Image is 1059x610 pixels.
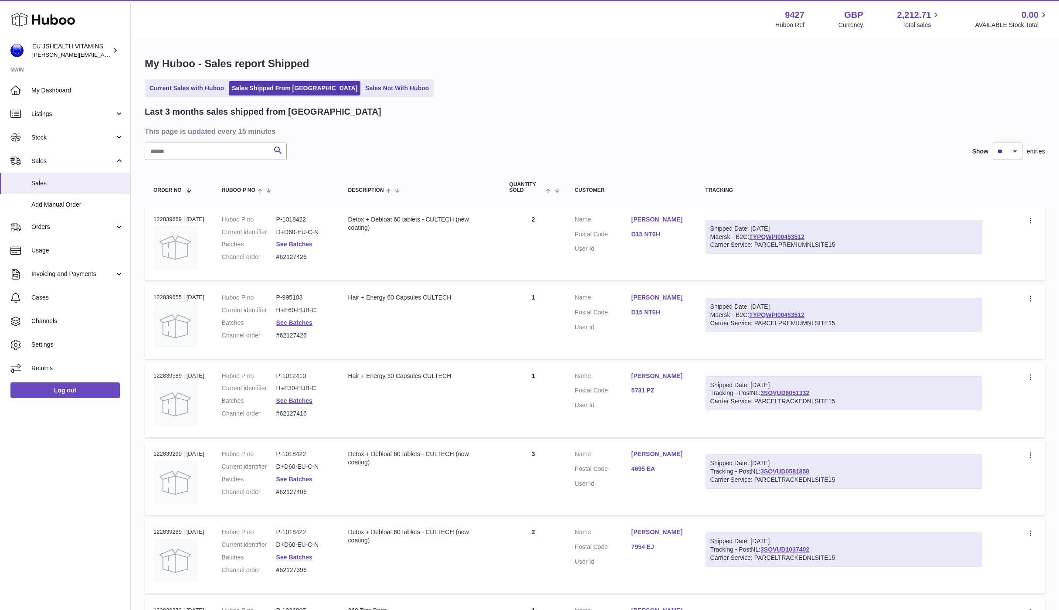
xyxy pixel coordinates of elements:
[229,81,360,95] a: Sales Shipped From [GEOGRAPHIC_DATA]
[222,331,276,340] dt: Channel order
[31,293,124,302] span: Cases
[631,308,688,317] a: D15 NT6H
[145,57,1045,71] h1: My Huboo - Sales report Shipped
[348,372,492,380] div: Hair + Energy 30 Capsules CULTECH
[153,461,197,504] img: no-photo.jpg
[348,450,492,467] div: Detox + Debloat 60 tablets - CULTECH (new coating)
[10,382,120,398] a: Log out
[706,187,982,193] div: Tracking
[749,233,804,240] a: TYPQWPI00453512
[348,293,492,302] div: Hair + Energy 60 Capsules CULTECH
[222,372,276,380] dt: Huboo P no
[710,241,978,249] div: Carrier Service: PARCELPREMIUMNLSITE15
[146,81,227,95] a: Current Sales with Huboo
[276,306,331,314] dd: H+E60-EUB-C
[501,363,566,437] td: 1
[710,459,978,467] div: Shipped Date: [DATE]
[575,323,631,331] dt: User Id
[575,308,631,319] dt: Postal Code
[706,454,982,489] div: Tracking - PostNL:
[222,384,276,392] dt: Current identifier
[276,476,312,483] a: See Batches
[710,381,978,389] div: Shipped Date: [DATE]
[348,215,492,232] div: Detox + Debloat 60 tablets - CULTECH (new coating)
[575,215,631,226] dt: Name
[222,306,276,314] dt: Current identifier
[706,532,982,567] div: Tracking - PostNL:
[710,319,978,327] div: Carrier Service: PARCELPREMIUMNLSITE15
[631,528,688,536] a: [PERSON_NAME]
[276,331,331,340] dd: #62127426
[276,528,331,536] dd: P-1018422
[631,293,688,302] a: [PERSON_NAME]
[153,539,197,583] img: no-photo.jpg
[348,528,492,545] div: Detox + Debloat 60 tablets - CULTECH (new coating)
[575,543,631,553] dt: Postal Code
[222,187,255,193] span: Huboo P no
[31,223,115,231] span: Orders
[575,480,631,488] dt: User Id
[31,201,124,209] span: Add Manual Order
[31,110,115,118] span: Listings
[362,81,432,95] a: Sales Not With Huboo
[276,228,331,236] dd: D+D60-EU-C-N
[276,554,312,561] a: See Batches
[31,270,115,278] span: Invoicing and Payments
[31,133,115,142] span: Stock
[222,253,276,261] dt: Channel order
[706,376,982,411] div: Tracking - PostNL:
[760,468,809,475] a: 3SOVUD0581858
[276,397,312,404] a: See Batches
[575,230,631,241] dt: Postal Code
[631,465,688,473] a: 4695 EA
[972,147,988,156] label: Show
[501,519,566,593] td: 2
[706,298,982,332] div: Maersk - B2C:
[145,126,1043,136] h3: This page is updated every 15 minutes
[222,528,276,536] dt: Huboo P no
[276,253,331,261] dd: #62127426
[575,558,631,566] dt: User Id
[760,389,809,396] a: 3SOVUD6051332
[153,293,204,301] div: 122839655 | [DATE]
[575,187,688,193] div: Customer
[710,554,978,562] div: Carrier Service: PARCELTRACKEDNLSITE15
[153,450,204,458] div: 122839290 | [DATE]
[276,566,331,574] dd: #62127396
[575,372,631,382] dt: Name
[775,21,804,29] div: Huboo Ref
[153,187,182,193] span: Order No
[975,9,1049,29] a: 0.00 AVAILABLE Stock Total
[501,441,566,515] td: 3
[276,409,331,418] dd: #62127416
[631,372,688,380] a: [PERSON_NAME]
[501,285,566,358] td: 1
[31,317,124,325] span: Channels
[222,409,276,418] dt: Channel order
[575,465,631,475] dt: Postal Code
[276,384,331,392] dd: H+E30-EUB-C
[575,450,631,460] dt: Name
[276,463,331,471] dd: D+D60-EU-C-N
[276,450,331,458] dd: P-1018422
[153,372,204,380] div: 122839589 | [DATE]
[10,44,24,57] img: laura@jessicasepel.com
[631,215,688,224] a: [PERSON_NAME]
[276,319,312,326] a: See Batches
[710,225,978,233] div: Shipped Date: [DATE]
[710,476,978,484] div: Carrier Service: PARCELTRACKEDNLSITE15
[276,293,331,302] dd: P-995103
[32,42,111,59] div: EU JSHEALTH VITAMINS
[31,86,124,95] span: My Dashboard
[222,240,276,249] dt: Batches
[222,553,276,562] dt: Batches
[276,215,331,224] dd: P-1018422
[897,9,941,29] a: 2,212.71 Total sales
[710,537,978,545] div: Shipped Date: [DATE]
[31,341,124,349] span: Settings
[153,528,204,536] div: 122839289 | [DATE]
[975,21,1049,29] span: AVAILABLE Stock Total
[575,293,631,304] dt: Name
[348,187,384,193] span: Description
[760,546,809,553] a: 3SOVUD1037402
